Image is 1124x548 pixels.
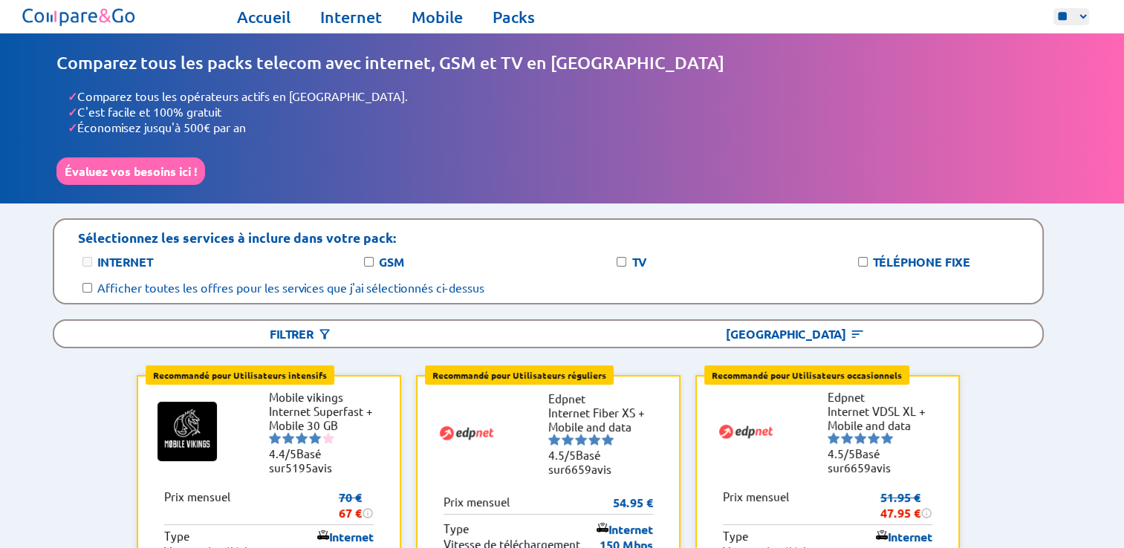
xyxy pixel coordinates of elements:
[613,495,653,510] p: 54.95 €
[873,254,970,270] label: Téléphone fixe
[68,88,77,104] span: ✓
[828,446,855,460] span: 4.5/5
[56,157,205,185] button: Évaluez vos besoins ici !
[317,529,374,544] p: Internet
[492,7,534,27] a: Packs
[723,529,748,544] p: Type
[97,254,152,270] label: Internet
[876,529,932,544] p: Internet
[269,446,380,474] li: Basé sur avis
[164,489,230,521] p: Prix mensuel
[565,462,591,476] span: 6659
[157,402,217,461] img: Logo of Mobile vikings
[841,432,853,444] img: starnr2
[362,507,374,519] img: information
[68,104,77,120] span: ✓
[269,390,380,404] li: Mobile vikings
[562,434,574,446] img: starnr2
[548,448,576,462] span: 4.5/5
[269,446,296,460] span: 4.4/5
[269,404,380,432] li: Internet Superfast + Mobile 30 GB
[597,522,608,534] img: icon of internet
[828,390,939,404] li: Edpnet
[319,7,381,27] a: Internet
[56,52,1068,74] h1: Comparez tous les packs telecom avec internet, GSM et TV en [GEOGRAPHIC_DATA]
[19,4,139,30] img: Logo of Compare&Go
[548,321,1042,347] div: [GEOGRAPHIC_DATA]
[548,391,660,405] li: Edpnet
[920,507,932,519] img: information
[602,434,614,446] img: starnr5
[379,254,405,270] label: GSM
[548,405,660,434] li: Internet Fiber XS + Mobile and data
[876,529,888,541] img: icon of internet
[854,432,866,444] img: starnr3
[597,521,653,537] p: Internet
[844,460,871,474] span: 6659
[282,432,294,444] img: starnr2
[444,495,510,510] p: Prix mensuel
[68,104,1068,120] li: C'est facile et 100% gratuit
[68,120,77,135] span: ✓
[548,448,660,476] li: Basé sur avis
[317,529,329,541] img: icon of internet
[444,521,469,537] p: Type
[269,432,281,444] img: starnr1
[880,505,932,521] div: 47.95 €
[868,432,880,444] img: starnr4
[723,489,789,521] p: Prix mensuel
[828,446,939,474] li: Basé sur avis
[588,434,600,446] img: starnr4
[828,432,839,444] img: starnr1
[631,254,646,270] label: TV
[437,403,496,463] img: Logo of Edpnet
[548,434,560,446] img: starnr1
[68,120,1068,135] li: Économisez jusqu'à 500€ par an
[317,327,332,342] img: Button open the filtering menu
[880,489,920,505] s: 51.95 €
[322,432,334,444] img: starnr5
[296,432,308,444] img: starnr3
[339,505,374,521] div: 67 €
[881,432,893,444] img: starnr5
[285,460,312,474] span: 5195
[68,88,1068,104] li: Comparez tous les opérateurs actifs en [GEOGRAPHIC_DATA].
[97,280,484,295] label: Afficher toutes les offres pour les services que j'ai sélectionnés ci-dessus
[78,229,396,246] p: Sélectionnez les services à inclure dans votre pack:
[153,369,327,381] b: Recommandé pour Utilisateurs intensifs
[828,404,939,432] li: Internet VDSL XL + Mobile and data
[339,489,362,505] s: 70 €
[850,327,865,342] img: Button open the sorting menu
[432,369,606,381] b: Recommandé pour Utilisateurs réguliers
[309,432,321,444] img: starnr4
[411,7,462,27] a: Mobile
[575,434,587,446] img: starnr3
[712,369,902,381] b: Recommandé pour Utilisateurs occasionnels
[164,529,189,544] p: Type
[54,321,548,347] div: Filtrer
[716,402,776,461] img: Logo of Edpnet
[236,7,290,27] a: Accueil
